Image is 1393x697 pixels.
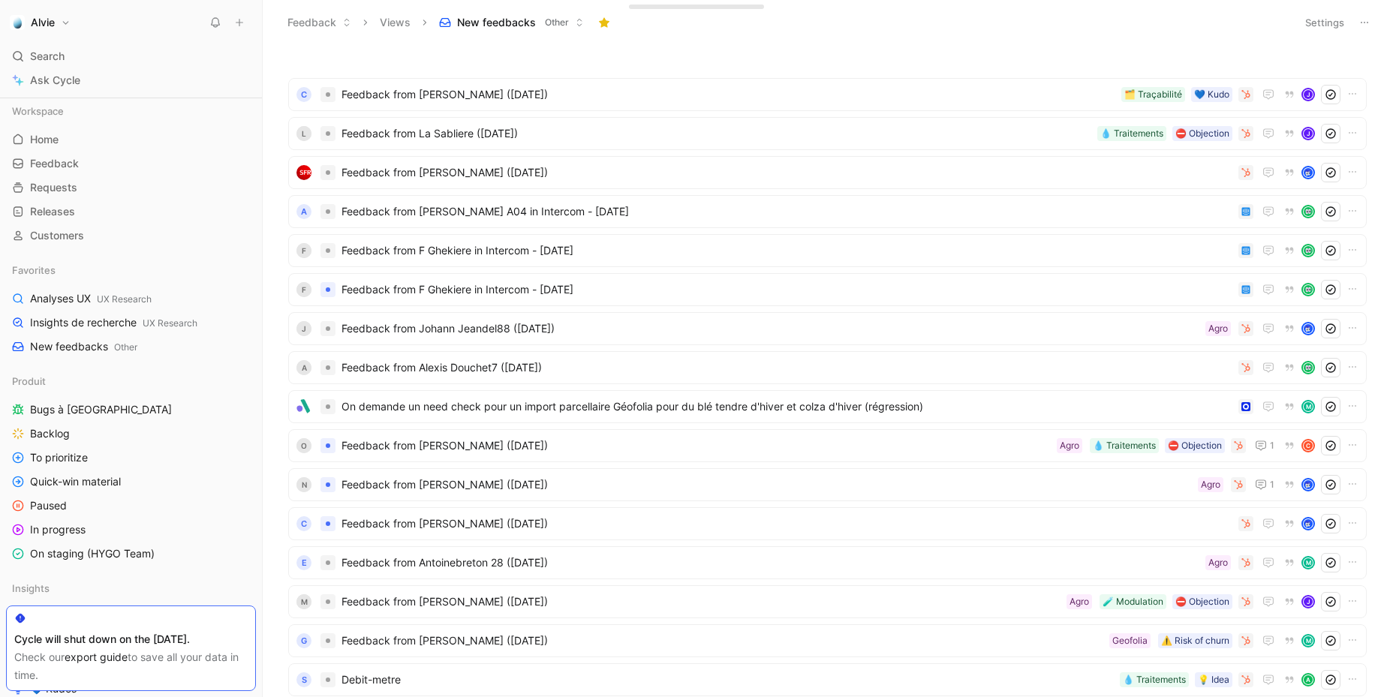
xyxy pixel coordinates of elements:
div: 🗂️ Traçabilité [1124,87,1182,102]
span: Analyses UX [30,291,152,307]
a: Home [6,128,256,151]
span: On staging (HYGO Team) [30,546,155,561]
a: Analyses UXUX Research [6,287,256,310]
span: Insights de recherche [30,315,197,331]
a: FFeedback from F Ghekiere in Intercom - [DATE]avatar [288,273,1367,306]
div: G [296,633,311,648]
div: Agro [1070,594,1089,609]
div: ProduitBugs à [GEOGRAPHIC_DATA]BacklogTo prioritizeQuick-win materialPausedIn progressOn staging ... [6,370,256,565]
div: Check our to save all your data in time. [14,648,248,684]
div: F [296,243,311,258]
div: S [296,672,311,687]
div: Agro [1208,321,1228,336]
a: LFeedback from La Sabliere ([DATE])⛔️ Objection💧 TraitementsJ [288,117,1367,150]
span: Quick-win material [30,474,121,489]
div: 💧 Traitements [1123,672,1186,687]
div: A [1303,674,1313,685]
span: Feedback from Alexis Douchet7 ([DATE]) [341,359,1232,377]
span: Feedback from Antoinebreton 28 ([DATE]) [341,554,1199,572]
button: 1 [1252,437,1277,455]
img: avatar [1303,479,1313,490]
span: 1 [1270,480,1274,489]
span: Requests [30,180,77,195]
img: logo [296,165,311,180]
a: CFeedback from [PERSON_NAME] ([DATE])💙 Kudo🗂️ TraçabilitéJ [288,78,1367,111]
a: FFeedback from F Ghekiere in Intercom - [DATE]avatar [288,234,1367,267]
span: Produit [12,374,46,389]
a: SDebit-metre💡 Idea💧 TraitementsA [288,663,1367,696]
span: Feedback [30,156,79,171]
span: Favorites [12,263,56,278]
div: Search [6,45,256,68]
span: Ask Cycle [30,71,80,89]
img: avatar [1303,362,1313,373]
div: C [296,516,311,531]
span: Feedback from F Ghekiere in Intercom - [DATE] [341,281,1232,299]
a: CFeedback from [PERSON_NAME] ([DATE])avatar [288,507,1367,540]
span: Home [30,132,59,147]
div: Cycle will shut down on the [DATE]. [14,630,248,648]
button: AlvieAlvie [6,12,74,33]
img: avatar [1303,206,1313,217]
button: 1 [1252,476,1277,494]
span: Feedback from [PERSON_NAME] ([DATE]) [341,437,1051,455]
span: Other [545,15,569,30]
span: On demande un need check pour un import parcellaire Géofolia pour du blé tendre d'hiver et colza ... [341,398,1232,416]
div: Insights [6,577,256,599]
a: EFeedback from Antoinebreton 28 ([DATE])AgroM [288,546,1367,579]
a: To prioritize [6,446,256,469]
a: MFeedback from [PERSON_NAME] ([DATE])⛔️ Objection🧪 ModulationAgroJ [288,585,1367,618]
a: AFeedback from [PERSON_NAME] A04 in Intercom - [DATE]avatar [288,195,1367,228]
a: Requests [6,176,256,199]
a: AFeedback from Alexis Douchet7 ([DATE])avatar [288,351,1367,384]
span: To prioritize [30,450,88,465]
div: Agro [1201,477,1220,492]
span: Other [114,341,137,353]
div: M [1303,557,1313,568]
div: Favorites [6,259,256,281]
span: Feedback from [PERSON_NAME] ([DATE]) [341,515,1232,533]
div: C [296,87,311,102]
a: Paused [6,494,256,517]
a: logoOn demande un need check pour un import parcellaire Géofolia pour du blé tendre d'hiver et co... [288,390,1367,423]
div: E [296,555,311,570]
div: Agro [1060,438,1079,453]
span: Feedback from Johann Jeandel88 ([DATE]) [341,320,1199,338]
div: 💧 Traitements [1093,438,1156,453]
span: Feedback from [PERSON_NAME] ([DATE]) [341,632,1103,650]
h1: Alvie [31,16,55,29]
a: OFeedback from [PERSON_NAME] ([DATE])⛔️ Objection💧 TraitementsAgro1C [288,429,1367,462]
div: J [1303,89,1313,100]
img: avatar [1303,245,1313,256]
span: Feedback from [PERSON_NAME] A04 in Intercom - [DATE] [341,203,1232,221]
span: Backlog [30,426,70,441]
div: L [296,126,311,141]
span: Feedback from [PERSON_NAME] ([DATE]) [341,86,1115,104]
span: In progress [30,522,86,537]
div: M [1303,635,1313,646]
div: ⛔️ Objection [1168,438,1222,453]
img: logo [296,399,311,414]
div: O [296,438,311,453]
span: New feedbacks [30,339,137,355]
div: 🧪 Modulation [1103,594,1163,609]
div: Agro [1208,555,1228,570]
a: On staging (HYGO Team) [6,542,256,565]
a: In progress [6,518,256,541]
div: M [1303,401,1313,412]
span: Insights [12,581,50,596]
div: J [296,321,311,336]
button: Feedback [281,11,358,34]
span: Workspace [12,104,64,119]
span: Releases [30,204,75,219]
span: Debit-metre [341,671,1114,689]
img: avatar [1303,284,1313,295]
span: Feedback from F Ghekiere in Intercom - [DATE] [341,242,1232,260]
span: Bugs à [GEOGRAPHIC_DATA] [30,402,172,417]
a: Customers [6,224,256,247]
a: Insights de rechercheUX Research [6,311,256,334]
div: M [296,594,311,609]
div: Produit [6,370,256,392]
div: Workspace [6,100,256,122]
div: F [296,282,311,297]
